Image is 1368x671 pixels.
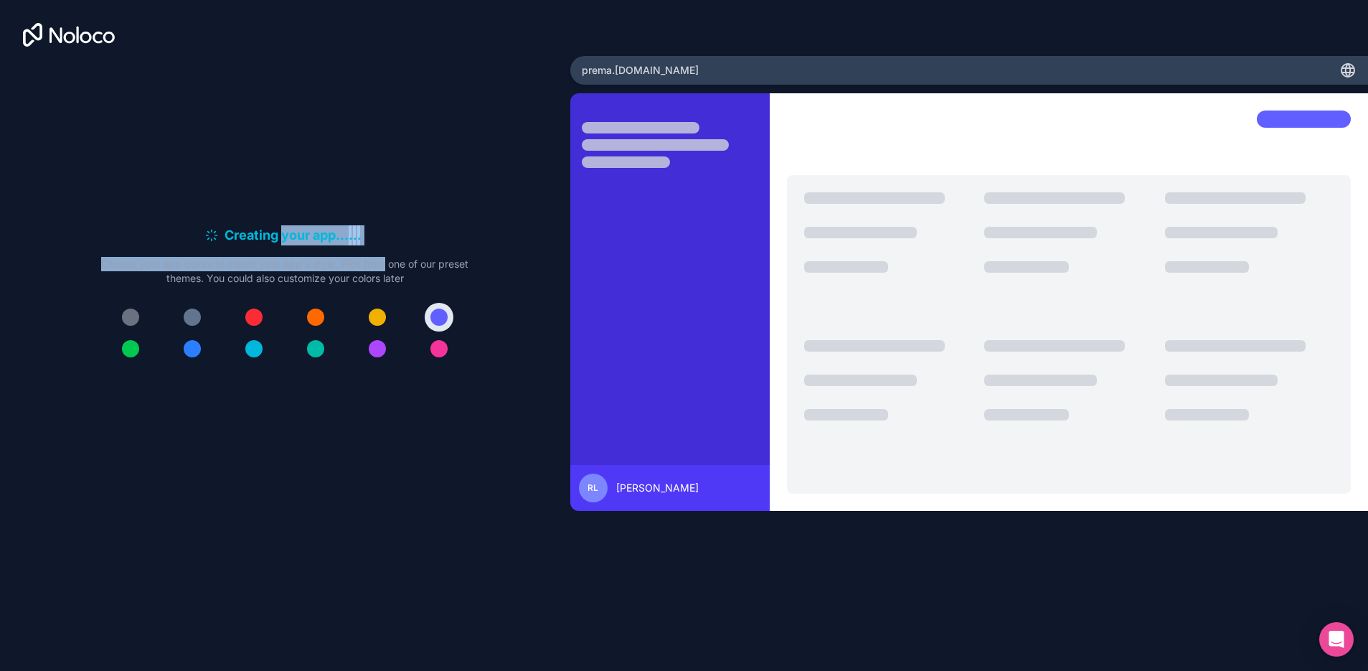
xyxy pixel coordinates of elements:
[588,482,598,494] span: RL
[616,481,699,495] span: [PERSON_NAME]
[225,225,366,245] h6: Creating your app...
[1319,622,1354,657] div: Open Intercom Messenger
[101,257,468,286] p: Choose your app colors to match your app's style. Pick from one of our preset themes. You could a...
[582,63,699,78] span: prema .[DOMAIN_NAME]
